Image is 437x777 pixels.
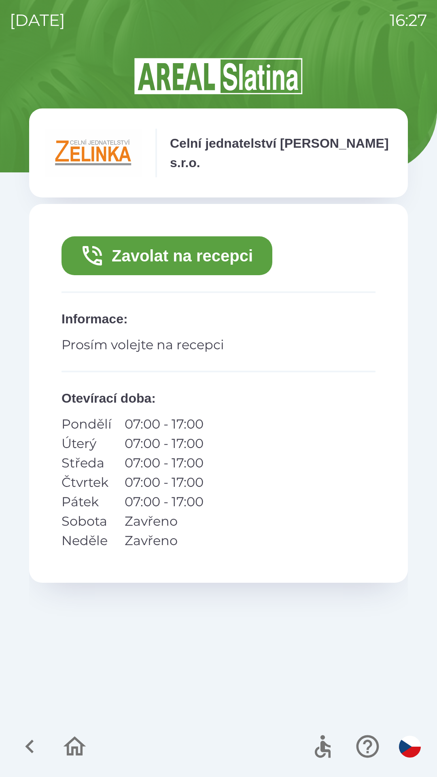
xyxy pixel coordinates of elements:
p: Prosím volejte na recepci [62,335,375,355]
p: 07:00 - 17:00 [125,492,204,512]
p: 07:00 - 17:00 [125,414,204,434]
p: Otevírací doba : [62,388,375,408]
p: 07:00 - 17:00 [125,453,204,473]
p: 16:27 [390,8,427,32]
p: Zavřeno [125,531,204,550]
p: Celní jednatelství [PERSON_NAME] s.r.o. [170,134,392,172]
p: Pátek [62,492,112,512]
p: 07:00 - 17:00 [125,473,204,492]
button: Zavolat na recepci [62,236,272,275]
p: 07:00 - 17:00 [125,434,204,453]
p: Pondělí [62,414,112,434]
p: Neděle [62,531,112,550]
p: Zavřeno [125,512,204,531]
img: cs flag [399,736,421,758]
p: Sobota [62,512,112,531]
img: e791fe39-6e5c-4488-8406-01cea90b779d.png [45,129,142,177]
p: Úterý [62,434,112,453]
p: Středa [62,453,112,473]
img: Logo [29,57,408,96]
p: Čtvrtek [62,473,112,492]
p: Informace : [62,309,375,329]
p: [DATE] [10,8,65,32]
